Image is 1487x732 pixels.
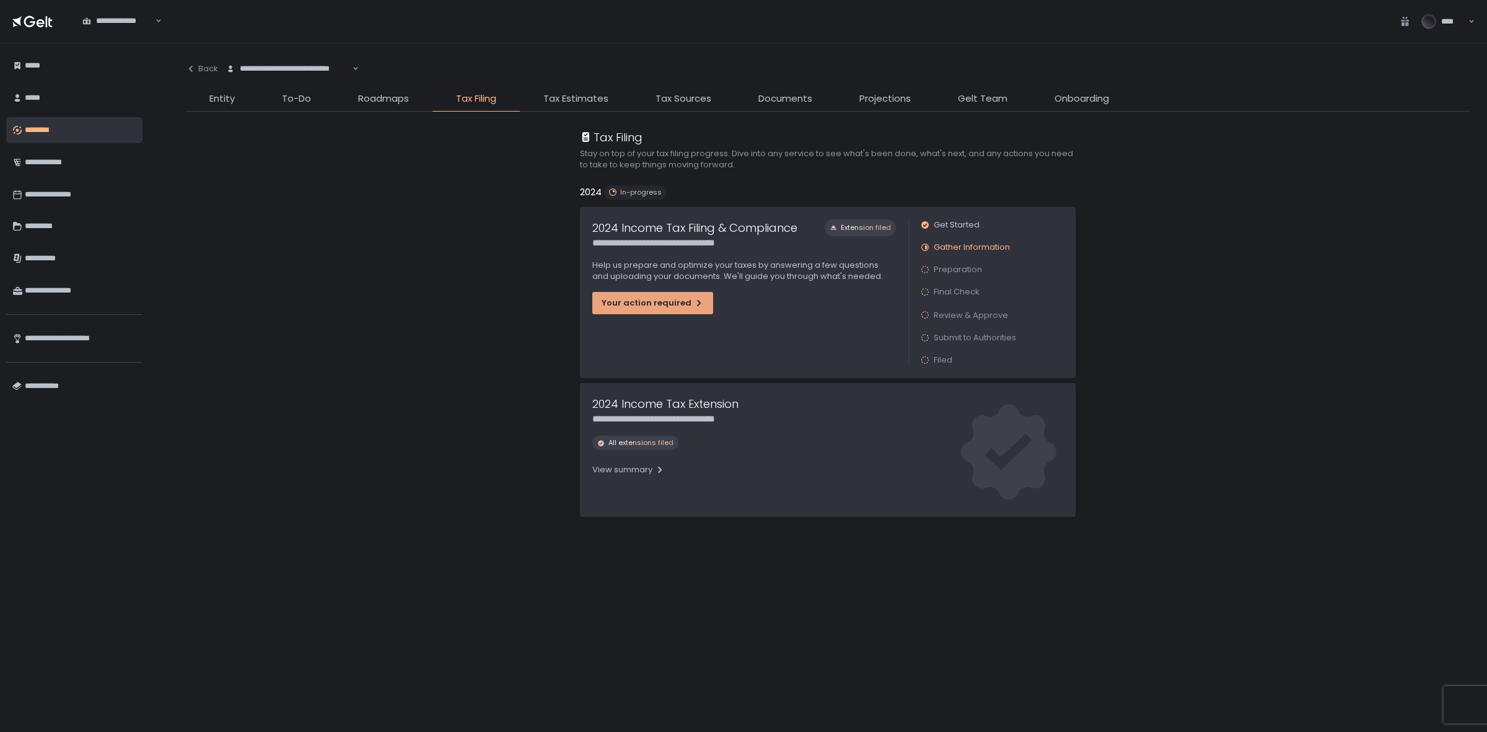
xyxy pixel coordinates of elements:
span: Get Started [934,219,980,231]
span: Gelt Team [958,92,1007,106]
input: Search for option [153,15,154,27]
span: Onboarding [1055,92,1109,106]
button: Your action required [592,292,713,314]
span: Extension filed [841,223,891,232]
div: Your action required [602,298,704,309]
span: Tax Filing [456,92,496,106]
span: Submit to Authorities [934,332,1016,343]
span: To-Do [282,92,311,106]
h1: 2024 Income Tax Extension [592,395,739,412]
button: View summary [592,460,665,480]
span: All extensions filed [608,438,673,448]
span: Filed [934,355,952,366]
span: Tax Estimates [543,92,608,106]
span: Roadmaps [358,92,409,106]
span: Projections [859,92,911,106]
p: Help us prepare and optimize your taxes by answering a few questions and uploading your documents... [592,260,896,282]
span: Review & Approve [934,309,1008,321]
div: Tax Filing [580,129,643,146]
div: Search for option [218,56,359,82]
div: Back [186,63,218,74]
span: Gather Information [934,242,1010,253]
div: View summary [592,464,665,475]
span: In-progress [620,188,662,197]
span: Tax Sources [656,92,711,106]
span: Preparation [934,264,982,275]
button: Back [186,56,218,82]
h1: 2024 Income Tax Filing & Compliance [592,219,797,236]
div: Search for option [74,8,162,34]
span: Documents [758,92,812,106]
h2: 2024 [580,185,602,200]
span: Entity [209,92,235,106]
span: Final Check [934,286,980,298]
h2: Stay on top of your tax filing progress. Dive into any service to see what's been done, what's ne... [580,148,1076,170]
